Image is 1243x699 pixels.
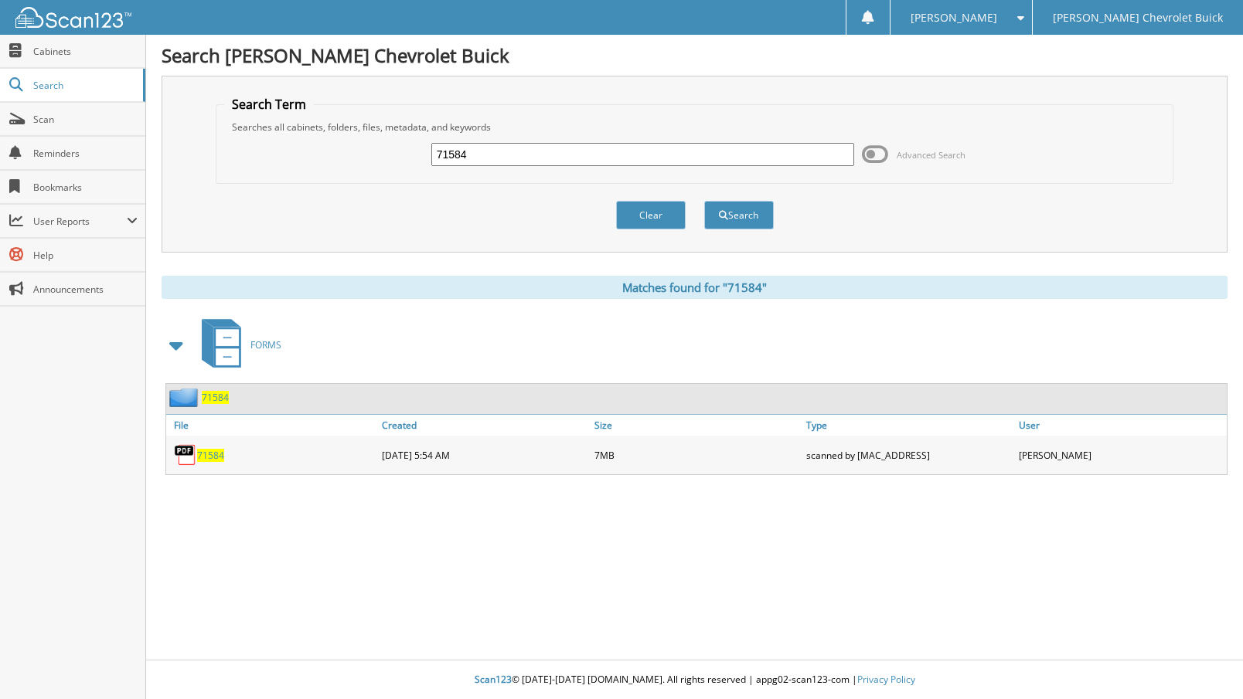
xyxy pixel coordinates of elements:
a: 71584 [197,449,224,462]
div: [DATE] 5:54 AM [378,439,590,470]
span: Scan [33,113,138,126]
img: folder2.png [169,388,202,407]
div: © [DATE]-[DATE] [DOMAIN_NAME]. All rights reserved | appg02-scan123-com | [146,661,1243,699]
div: Searches all cabinets, folders, files, metadata, and keywords [224,120,1165,134]
iframe: Chat Widget [1166,625,1243,699]
span: FORMS [250,338,281,351]
div: Matches found for "71584" [162,276,1228,299]
a: FORMS [192,314,281,375]
h1: Search [PERSON_NAME] Chevrolet Buick [162,42,1228,68]
span: Scan123 [475,673,512,686]
a: Privacy Policy [857,673,915,686]
div: 7MB [591,439,802,470]
span: [PERSON_NAME] [911,13,997,22]
span: User Reports [33,215,127,228]
img: PDF.png [174,443,197,467]
button: Search [704,201,774,229]
span: Bookmarks [33,181,138,194]
span: [PERSON_NAME] Chevrolet Buick [1053,13,1223,22]
a: Created [378,415,590,436]
a: Size [591,415,802,436]
div: scanned by [MAC_ADDRESS] [802,439,1014,470]
span: Help [33,249,138,262]
span: Advanced Search [897,149,965,161]
div: [PERSON_NAME] [1015,439,1227,470]
legend: Search Term [224,96,314,113]
a: 71584 [202,391,229,404]
img: scan123-logo-white.svg [15,7,131,28]
span: Announcements [33,283,138,296]
button: Clear [616,201,686,229]
a: File [166,415,378,436]
a: Type [802,415,1014,436]
span: Reminders [33,147,138,160]
a: User [1015,415,1227,436]
span: Search [33,79,135,92]
span: Cabinets [33,45,138,58]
